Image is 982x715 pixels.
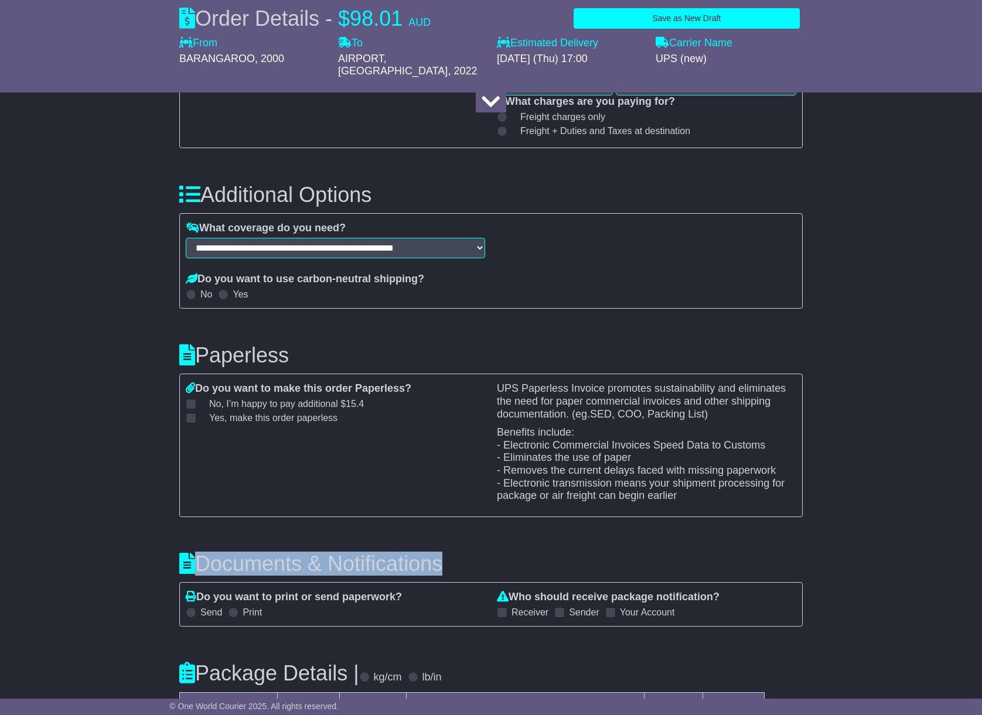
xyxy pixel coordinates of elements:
label: Estimated Delivery [497,37,644,50]
p: UPS Paperless Invoice promotes sustainability and eliminates the need for paper commercial invoic... [497,382,796,420]
span: Freight + Duties and Taxes at destination [520,125,690,136]
button: Save as New Draft [574,8,800,29]
label: Yes [233,289,248,300]
label: Print [243,607,262,618]
div: UPS (new) [656,53,803,66]
label: Who should receive package notification? [497,591,720,604]
label: Sender [569,607,599,618]
span: BARANGAROO [179,53,255,64]
p: Benefits include: - Electronic Commercial Invoices Speed Data to Customs - Eliminates the use of ... [497,426,796,502]
label: Carrier Name [656,37,732,50]
h3: Package Details | [179,662,359,685]
label: Do you want to make this order Paperless? [186,382,411,395]
div: [DATE] (Thu) 17:00 [497,53,644,66]
span: , 2000 [255,53,284,64]
label: Do you want to use carbon-neutral shipping? [186,273,424,286]
span: , I’m happy to pay additional $ [221,399,364,409]
span: No [209,399,364,409]
div: Order Details - [179,6,431,31]
h3: Documents & Notifications [179,552,803,576]
span: $ [338,6,350,30]
label: Receiver [512,607,548,618]
label: Yes, make this order paperless [195,412,337,423]
label: Do you want to print or send paperwork? [186,591,402,604]
label: No [200,289,212,300]
span: AIRPORT, [GEOGRAPHIC_DATA] [338,53,448,77]
span: 98.01 [350,6,403,30]
label: Send [200,607,222,618]
h3: Paperless [179,344,803,367]
label: What coverage do you need? [186,222,346,235]
label: From [179,37,217,50]
span: © One World Courier 2025. All rights reserved. [169,702,339,711]
label: Freight charges only [506,111,605,122]
label: kg/cm [374,671,402,684]
span: 15.4 [346,399,364,409]
span: , 2022 [448,65,477,77]
span: AUD [408,16,431,28]
label: lb/in [422,671,442,684]
h3: Additional Options [179,183,803,207]
label: To [338,37,363,50]
label: Your Account [620,607,675,618]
